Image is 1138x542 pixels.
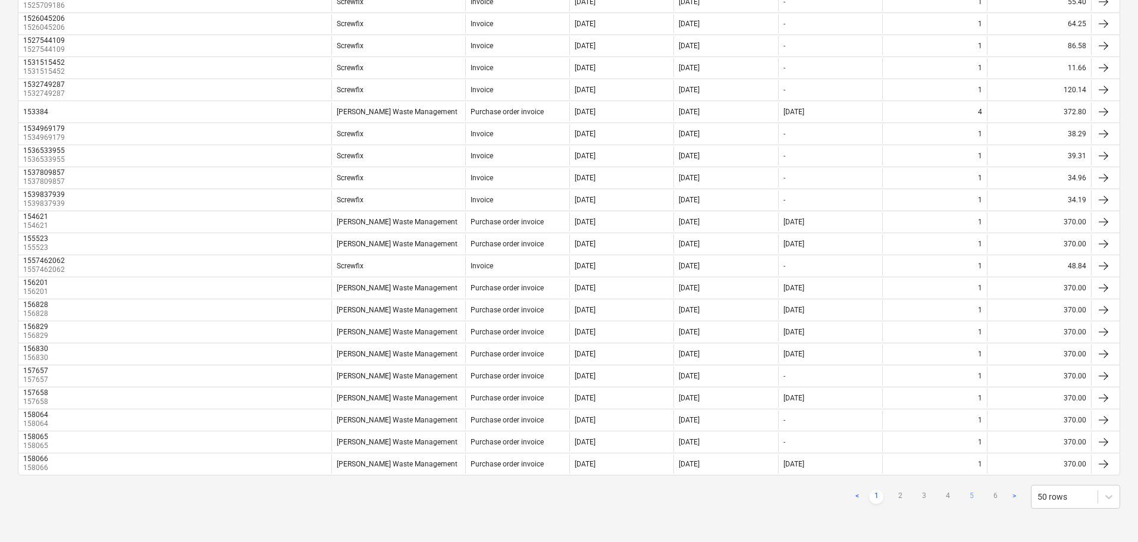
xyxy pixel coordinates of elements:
div: [DATE] [679,262,700,270]
div: Invoice [471,174,493,182]
div: [DATE] [679,42,700,50]
div: 1539837939 [23,190,65,199]
div: Purchase order invoice [471,438,544,446]
div: [DATE] [575,86,595,94]
div: 370.00 [987,411,1091,430]
div: 1 [978,262,982,270]
div: 370.00 [987,234,1091,253]
div: [PERSON_NAME] Waste Management [337,108,457,116]
div: - [783,152,785,160]
div: Invoice [471,42,493,50]
div: 34.96 [987,168,1091,187]
div: [DATE] [679,130,700,138]
div: 1557462062 [23,256,65,265]
div: 158066 [23,455,48,463]
div: 158065 [23,433,48,441]
div: [DATE] [679,152,700,160]
div: 156201 [23,278,48,287]
p: 154621 [23,221,51,231]
div: [DATE] [575,196,595,204]
div: [DATE] [679,328,700,336]
div: 156830 [23,344,48,353]
p: 1557462062 [23,265,67,275]
div: [DATE] [575,350,595,358]
div: 1 [978,20,982,28]
div: 39.31 [987,146,1091,165]
p: 156201 [23,287,51,297]
iframe: Chat Widget [1079,485,1138,542]
div: 1 [978,394,982,402]
div: [DATE] [679,174,700,182]
p: 1536533955 [23,155,67,165]
a: Page 1 is your current page [869,490,883,504]
div: [DATE] [679,372,700,380]
div: [PERSON_NAME] Waste Management [337,306,457,314]
div: 1537809857 [23,168,65,177]
div: - [783,196,785,204]
div: [DATE] [575,460,595,468]
div: 370.00 [987,300,1091,319]
div: - [783,372,785,380]
div: 1 [978,438,982,446]
div: 157658 [23,389,48,397]
div: 370.00 [987,366,1091,386]
div: 34.19 [987,190,1091,209]
div: Purchase order invoice [471,108,544,116]
div: 370.00 [987,455,1091,474]
div: 370.00 [987,322,1091,342]
div: 1536533955 [23,146,65,155]
div: Screwfix [337,152,363,160]
div: 1 [978,86,982,94]
div: 64.25 [987,14,1091,33]
p: 1532749287 [23,89,67,99]
div: [DATE] [679,20,700,28]
div: 158064 [23,411,48,419]
div: 4 [978,108,982,116]
a: Page 6 [988,490,1002,504]
div: Screwfix [337,64,363,72]
div: Invoice [471,130,493,138]
div: [DATE] [575,130,595,138]
div: [DATE] [575,394,595,402]
div: Purchase order invoice [471,350,544,358]
div: [DATE] [679,196,700,204]
a: Page 3 [917,490,931,504]
div: 372.80 [987,102,1091,121]
div: [DATE] [679,284,700,292]
a: Page 2 [893,490,907,504]
div: Screwfix [337,20,363,28]
div: [DATE] [783,460,804,468]
div: [DATE] [575,372,595,380]
p: 158064 [23,419,51,429]
div: [DATE] [679,460,700,468]
div: [DATE] [575,306,595,314]
div: 11.66 [987,58,1091,77]
div: [PERSON_NAME] Waste Management [337,240,457,248]
div: [DATE] [783,394,804,402]
div: Screwfix [337,196,363,204]
div: 48.84 [987,256,1091,275]
div: 1 [978,416,982,424]
div: [DATE] [783,350,804,358]
div: 156828 [23,300,48,309]
div: 1 [978,284,982,292]
p: 1534969179 [23,133,67,143]
div: 38.29 [987,124,1091,143]
div: [DATE] [679,240,700,248]
div: Purchase order invoice [471,394,544,402]
div: Invoice [471,86,493,94]
p: 156829 [23,331,51,341]
div: - [783,42,785,50]
div: Invoice [471,196,493,204]
div: [DATE] [783,108,804,116]
div: [DATE] [679,86,700,94]
p: 156828 [23,309,51,319]
p: 1531515452 [23,67,67,77]
a: Page 5 [964,490,979,504]
div: [DATE] [783,240,804,248]
div: 120.14 [987,80,1091,99]
div: 1 [978,130,982,138]
div: 1 [978,218,982,226]
div: - [783,416,785,424]
div: [DATE] [679,394,700,402]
